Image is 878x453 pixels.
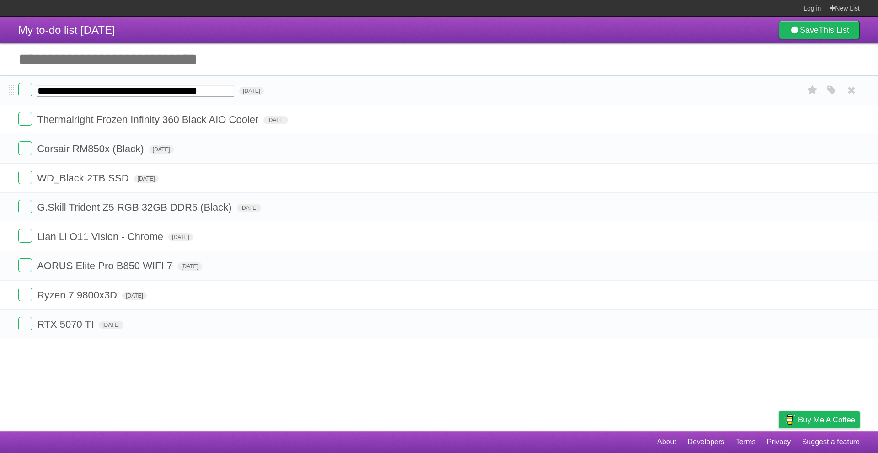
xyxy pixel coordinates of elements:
[657,433,676,451] a: About
[263,116,288,124] span: [DATE]
[134,175,159,183] span: [DATE]
[18,229,32,243] label: Done
[18,171,32,184] label: Done
[37,172,131,184] span: WD_Black 2TB SSD
[37,319,96,330] span: RTX 5070 TI
[18,258,32,272] label: Done
[798,412,855,428] span: Buy me a coffee
[18,141,32,155] label: Done
[767,433,791,451] a: Privacy
[149,145,174,154] span: [DATE]
[18,317,32,330] label: Done
[177,262,202,271] span: [DATE]
[802,433,860,451] a: Suggest a feature
[779,411,860,428] a: Buy me a coffee
[804,83,821,98] label: Star task
[99,321,123,329] span: [DATE]
[736,433,756,451] a: Terms
[783,412,796,427] img: Buy me a coffee
[37,289,119,301] span: Ryzen 7 9800x3D
[18,83,32,96] label: Done
[779,21,860,39] a: SaveThis List
[37,114,261,125] span: Thermalright Frozen Infinity 360 Black AIO Cooler
[37,202,234,213] span: G.Skill Trident Z5 RGB 32GB DDR5 (Black)
[37,143,146,155] span: Corsair RM850x (Black)
[37,260,175,272] span: AORUS Elite Pro B850 WIFI 7
[687,433,724,451] a: Developers
[168,233,193,241] span: [DATE]
[18,112,32,126] label: Done
[819,26,849,35] b: This List
[237,204,262,212] span: [DATE]
[239,87,264,95] span: [DATE]
[18,288,32,301] label: Done
[18,24,115,36] span: My to-do list [DATE]
[122,292,147,300] span: [DATE]
[18,200,32,213] label: Done
[37,231,166,242] span: Lian Li O11 Vision - Chrome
